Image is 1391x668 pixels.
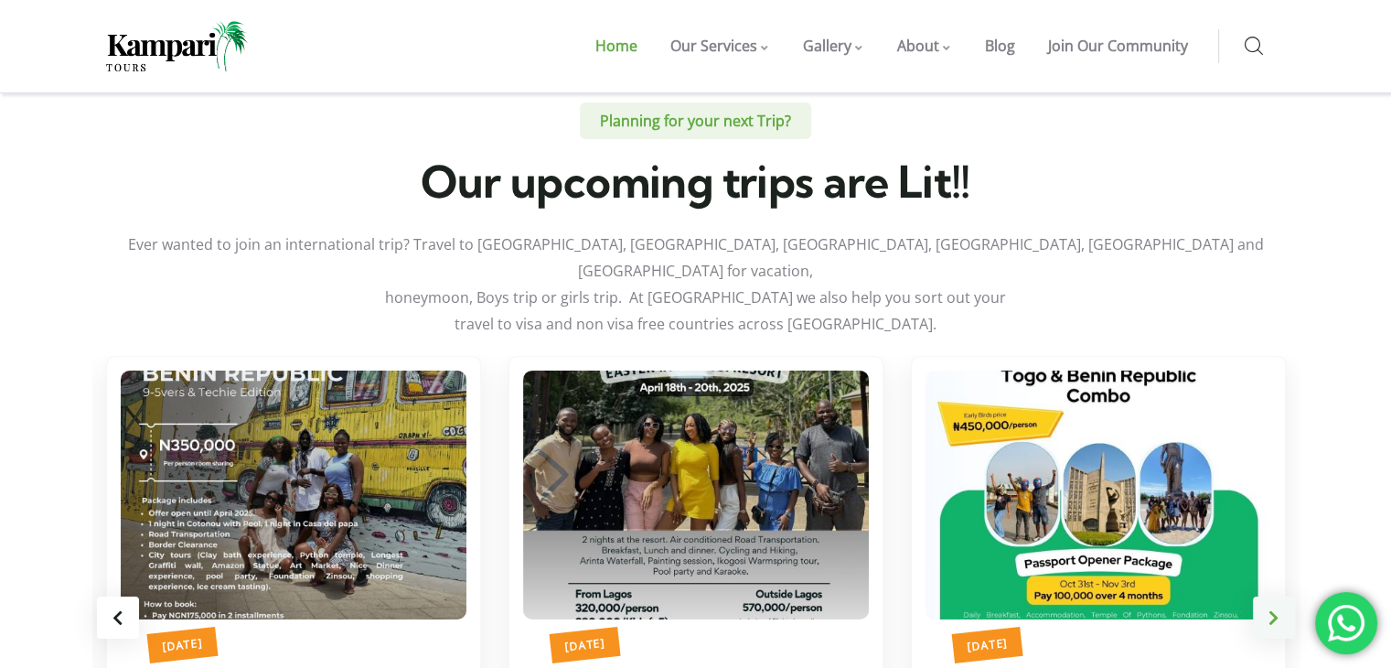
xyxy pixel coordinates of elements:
div: Next slide [1253,597,1295,639]
span: Gallery [803,36,851,56]
span: Blog [985,36,1015,56]
span: Home [595,36,637,56]
span: Our Services [670,36,757,56]
span: Planning for your next Trip? [580,102,811,139]
span: Our upcoming trips are Lit!! [421,155,969,209]
div: Ever wanted to join an international trip? Travel to [GEOGRAPHIC_DATA], [GEOGRAPHIC_DATA], [GEOGR... [106,232,1286,337]
span: Join Our Community [1048,36,1188,56]
span: About [897,36,939,56]
div: 'Chat [1315,592,1377,654]
div: Previous slide [97,597,139,639]
img: Home [106,21,248,71]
